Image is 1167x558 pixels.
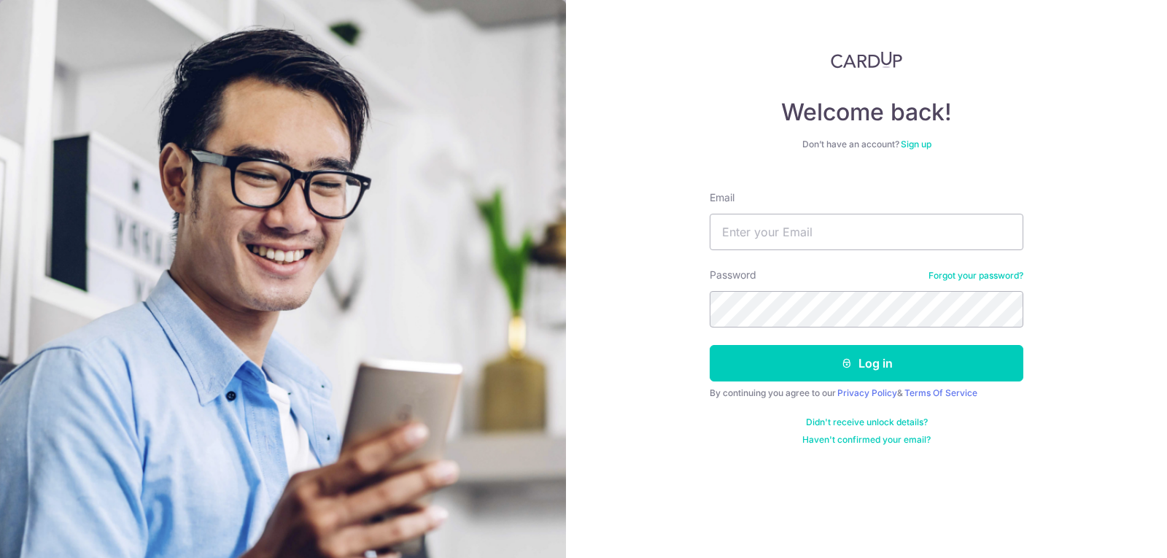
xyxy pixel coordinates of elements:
a: Sign up [901,139,931,150]
a: Forgot your password? [928,270,1023,282]
label: Password [710,268,756,282]
a: Privacy Policy [837,387,897,398]
a: Didn't receive unlock details? [806,416,928,428]
input: Enter your Email [710,214,1023,250]
a: Haven't confirmed your email? [802,434,931,446]
button: Log in [710,345,1023,381]
label: Email [710,190,734,205]
h4: Welcome back! [710,98,1023,127]
a: Terms Of Service [904,387,977,398]
img: CardUp Logo [831,51,902,69]
div: Don’t have an account? [710,139,1023,150]
div: By continuing you agree to our & [710,387,1023,399]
